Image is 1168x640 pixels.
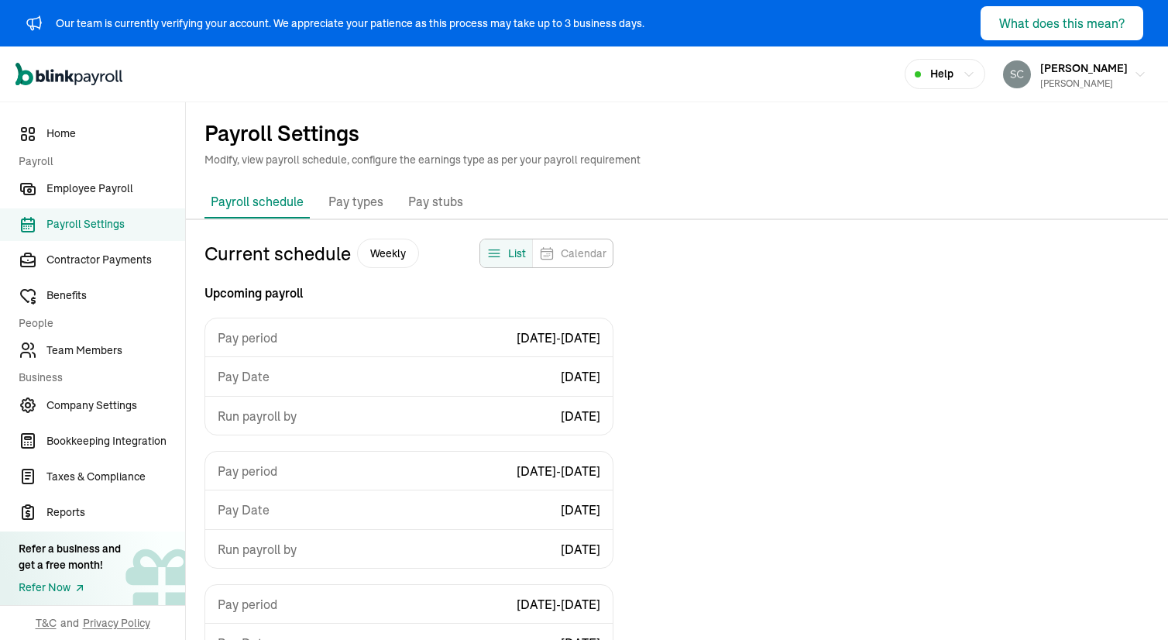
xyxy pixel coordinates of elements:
[218,462,277,480] span: Pay period
[1040,77,1128,91] div: [PERSON_NAME]
[997,55,1153,94] button: [PERSON_NAME][PERSON_NAME]
[517,595,600,614] span: [DATE] - [DATE]
[19,580,121,596] a: Refer Now
[19,370,176,386] span: Business
[561,540,600,559] span: [DATE]
[517,462,600,480] span: [DATE] - [DATE]
[408,192,463,212] p: Pay stubs
[46,126,185,142] span: Home
[19,315,176,332] span: People
[46,287,185,304] span: Benefits
[19,153,176,170] span: Payroll
[218,407,297,425] span: Run payroll by
[328,192,383,212] p: Pay types
[905,59,985,89] button: Help
[56,15,644,32] div: Our team is currently verifying your account. We appreciate your patience as this process may tak...
[561,246,606,261] span: Calendar
[981,6,1143,40] button: What does this mean?
[561,367,600,386] span: [DATE]
[46,469,185,485] span: Taxes & Compliance
[561,407,600,425] span: [DATE]
[46,216,185,232] span: Payroll Settings
[479,239,613,268] div: Feeds
[999,14,1125,33] div: What does this mean?
[46,342,185,359] span: Team Members
[517,329,600,347] span: [DATE] - [DATE]
[357,239,419,268] span: Weekly
[46,504,185,521] span: Reports
[211,192,304,211] p: Payroll schedule
[46,252,185,268] span: Contractor Payments
[204,239,419,268] p: Current schedule
[46,181,185,197] span: Employee Payroll
[561,501,600,519] span: [DATE]
[15,52,122,97] nav: Global
[508,246,526,261] span: List
[19,541,121,573] div: Refer a business and get a free month!
[218,501,270,519] span: Pay Date
[1040,61,1128,75] span: [PERSON_NAME]
[46,433,185,449] span: Bookkeeping Integration
[218,329,277,347] span: Pay period
[930,66,953,82] span: Help
[83,615,150,631] span: Privacy Policy
[910,473,1168,640] iframe: Chat Widget
[204,152,1149,167] p: Modify, view payroll schedule, configure the earnings type as per your payroll requirement
[218,367,270,386] span: Pay Date
[218,540,297,559] span: Run payroll by
[36,615,57,631] span: T&C
[204,284,613,302] p: Upcoming payroll
[204,121,1149,146] h1: Payroll Settings
[218,595,277,614] span: Pay period
[46,397,185,414] span: Company Settings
